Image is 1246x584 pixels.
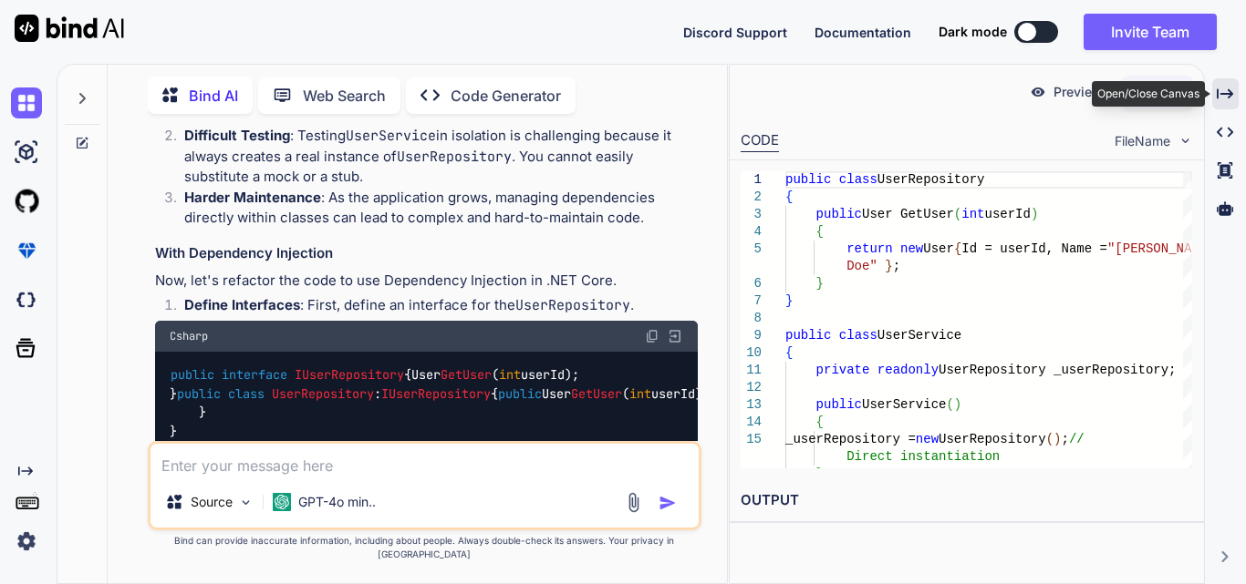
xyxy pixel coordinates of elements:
[893,259,900,273] span: ;
[785,345,793,360] span: {
[170,126,698,188] li: : Testing in isolation is challenging because it always creates a real instance of . You cannot e...
[191,493,233,511] p: Source
[397,148,512,166] code: UserRepository
[170,365,1096,440] code: { ; } : { { User { Id = userId, Name = }; } }
[916,432,939,446] span: new
[785,328,831,343] span: public
[381,385,491,402] span: IUserRepository
[238,495,254,510] img: Pick Models
[816,466,824,481] span: }
[741,189,762,206] div: 2
[1054,83,1103,101] p: Preview
[1178,133,1193,149] img: chevron down
[741,206,762,223] div: 3
[785,293,793,308] span: }
[189,85,238,107] p: Bind AI
[515,296,630,314] code: UserRepository
[15,15,124,42] img: Bind AI
[683,23,787,42] button: Discord Support
[498,385,542,402] span: public
[155,243,698,264] h3: With Dependency Injection
[184,127,290,144] strong: Difficult Testing
[1107,241,1215,256] span: "[PERSON_NAME]
[295,367,404,384] span: IUserRepository
[1115,132,1170,150] span: FileName
[946,397,953,412] span: (
[11,137,42,168] img: ai-studio
[741,466,762,483] div: 16
[1031,207,1038,221] span: )
[11,87,42,118] img: chat
[645,329,659,343] img: copy
[877,172,985,187] span: UserRepository
[298,493,376,511] p: GPT-4o min..
[303,85,386,107] p: Web Search
[571,385,622,402] span: GetUser
[816,276,824,291] span: }
[862,207,954,221] span: User GetUser
[839,172,877,187] span: class
[451,85,561,107] p: Code Generator
[11,235,42,266] img: premium
[11,186,42,217] img: githubLight
[499,367,565,384] span: userId
[1069,432,1085,446] span: //
[741,431,762,448] div: 15
[862,397,946,412] span: UserService
[741,362,762,379] div: 11
[815,23,911,42] button: Documentation
[741,171,762,189] div: 1
[741,414,762,431] div: 14
[222,367,287,384] span: interface
[954,241,961,256] span: {
[659,494,677,512] img: icon
[815,25,911,40] span: Documentation
[741,223,762,241] div: 4
[839,328,877,343] span: class
[1084,14,1217,50] button: Invite Team
[741,344,762,362] div: 10
[623,492,644,513] img: attachment
[1092,81,1205,107] div: Open/Close Canvas
[170,329,208,343] span: Csharp
[1054,432,1061,446] span: )
[741,275,762,292] div: 6
[785,432,916,446] span: _userRepository =
[961,241,1107,256] span: Id = userId, Name =
[184,189,321,206] strong: Harder Maintenance
[846,449,1000,464] span: Direct instantiation
[629,385,695,402] span: userId
[816,207,862,221] span: public
[148,534,701,561] p: Bind can provide inaccurate information, including about people. Always double-check its answers....
[629,385,651,402] span: int
[171,367,214,384] span: public
[346,127,436,145] code: UserService
[885,259,892,273] span: }
[498,385,702,402] span: User ( )
[741,396,762,414] div: 13
[170,295,698,321] li: : First, define an interface for the .
[816,397,862,412] span: public
[177,385,221,402] span: public
[741,130,779,152] div: CODE
[923,241,954,256] span: User
[816,415,824,429] span: {
[877,363,939,377] span: readonly
[228,385,265,402] span: class
[985,207,1031,221] span: userId
[741,292,762,310] div: 7
[741,327,762,344] div: 9
[816,224,824,239] span: {
[730,479,1204,522] h2: OUTPUT
[816,363,870,377] span: private
[785,190,793,204] span: {
[741,310,762,327] div: 8
[954,207,961,221] span: (
[11,284,42,315] img: darkCloudIdeIcon
[939,363,1176,377] span: UserRepository _userRepository;
[846,241,892,256] span: return
[961,207,984,221] span: int
[184,296,300,313] strong: Define Interfaces
[155,271,698,292] p: Now, let's refactor the code to use Dependency Injection in .NET Core.
[877,328,961,343] span: UserService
